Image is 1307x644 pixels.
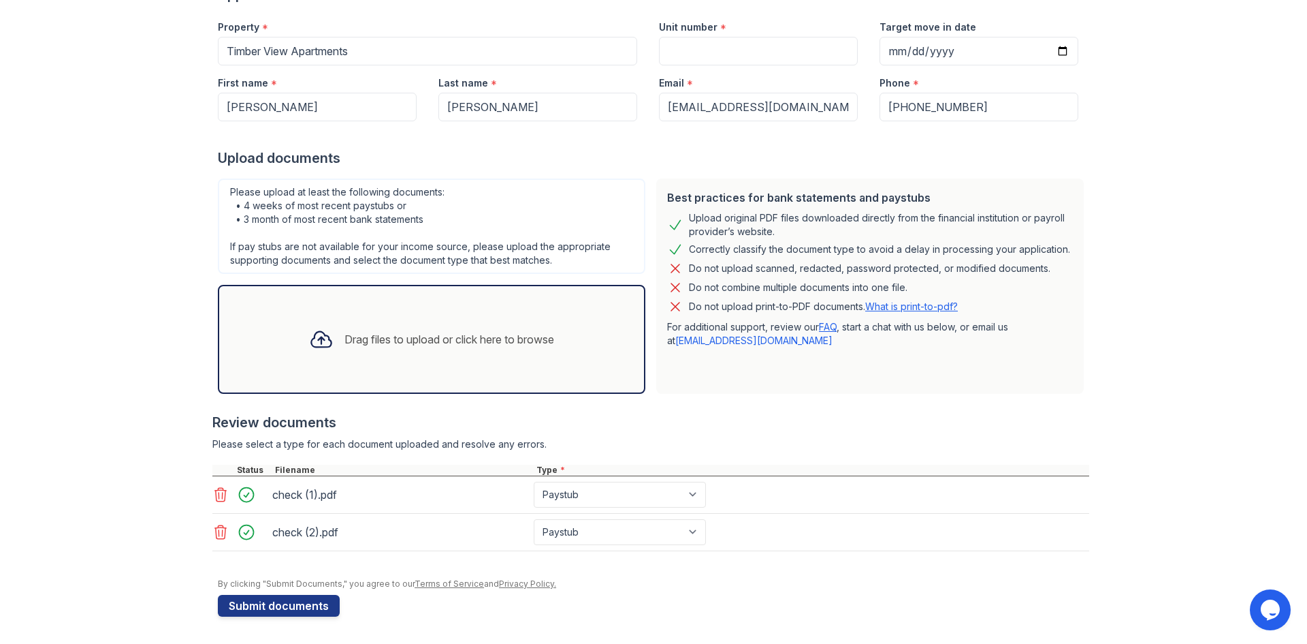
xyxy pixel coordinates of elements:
[218,20,259,34] label: Property
[438,76,488,90] label: Last name
[819,321,837,333] a: FAQ
[880,20,976,34] label: Target move in date
[218,76,268,90] label: First name
[659,76,684,90] label: Email
[234,465,272,476] div: Status
[415,579,484,589] a: Terms of Service
[1250,589,1293,630] iframe: chat widget
[534,465,1089,476] div: Type
[218,579,1089,589] div: By clicking "Submit Documents," you agree to our and
[689,300,958,313] p: Do not upload print-to-PDF documents.
[344,331,554,348] div: Drag files to upload or click here to browse
[218,595,340,617] button: Submit documents
[272,484,528,506] div: check (1).pdf
[689,241,1070,258] div: Correctly classify the document type to avoid a delay in processing your application.
[218,179,645,274] div: Please upload at least the following documents: • 4 weeks of most recent paystubs or • 3 month of...
[272,521,528,543] div: check (2).pdf
[689,211,1073,239] div: Upload original PDF files downloaded directly from the financial institution or payroll provider’...
[218,149,1089,168] div: Upload documents
[865,301,958,312] a: What is print-to-pdf?
[272,465,534,476] div: Filename
[659,20,717,34] label: Unit number
[675,335,833,346] a: [EMAIL_ADDRESS][DOMAIN_NAME]
[499,579,556,589] a: Privacy Policy.
[212,438,1089,451] div: Please select a type for each document uploaded and resolve any errors.
[212,413,1089,432] div: Review documents
[689,279,907,296] div: Do not combine multiple documents into one file.
[880,76,910,90] label: Phone
[689,260,1050,277] div: Do not upload scanned, redacted, password protected, or modified documents.
[667,320,1073,348] p: For additional support, review our , start a chat with us below, or email us at
[667,189,1073,206] div: Best practices for bank statements and paystubs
